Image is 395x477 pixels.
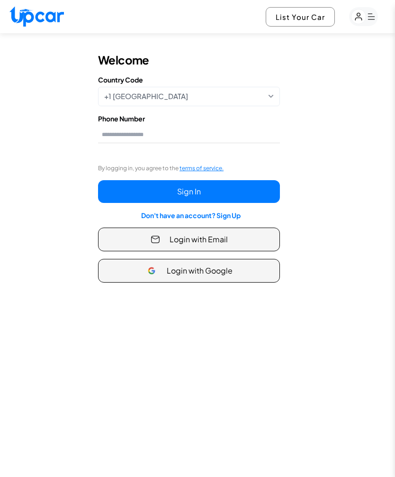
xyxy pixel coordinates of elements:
label: By logging in, you agree to the [98,164,224,173]
label: Country Code [98,75,280,85]
span: Login with Email [170,234,228,245]
img: Email Icon [151,235,160,244]
button: List Your Car [266,7,335,27]
img: Upcar Logo [9,6,64,27]
button: Login with Email [98,228,280,251]
img: Google Icon [146,265,157,276]
h3: Welcome [98,52,149,67]
a: Don't have an account? Sign Up [141,211,241,220]
span: terms of service. [180,165,224,172]
button: Sign In [98,180,280,203]
span: +1 [GEOGRAPHIC_DATA] [104,91,188,102]
button: Login with Google [98,259,280,283]
label: Phone Number [98,114,280,124]
span: Login with Google [167,265,233,276]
